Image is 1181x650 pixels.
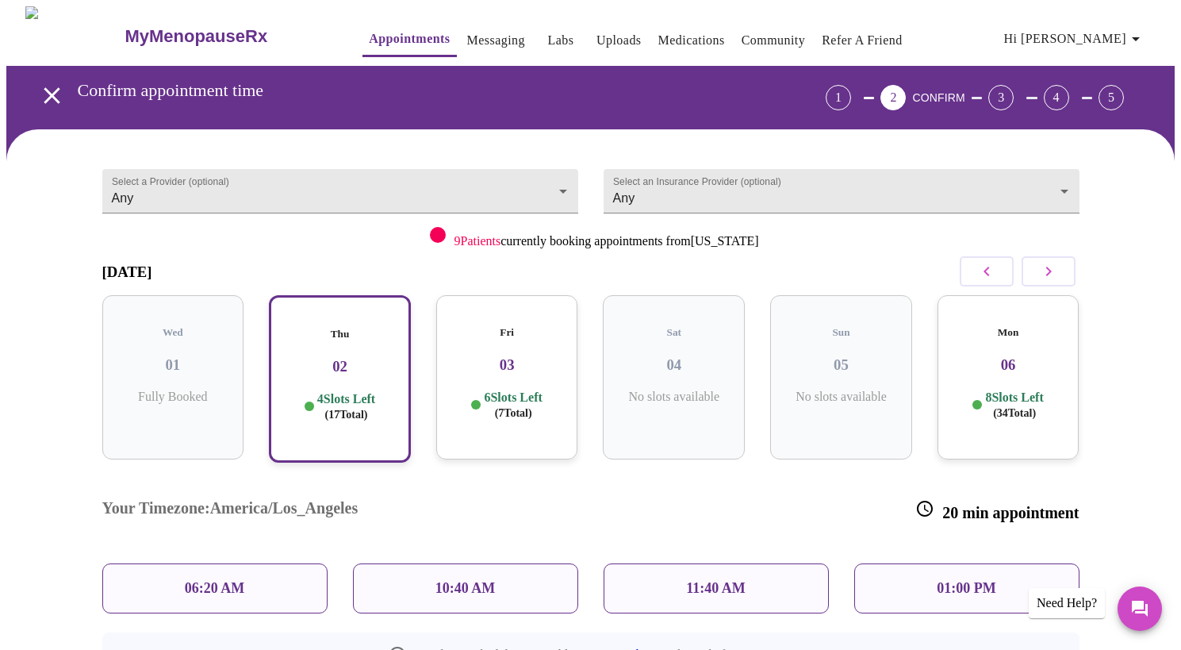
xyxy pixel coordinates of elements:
button: Appointments [362,23,456,57]
p: 10:40 AM [435,580,496,597]
p: 8 Slots Left [985,390,1043,421]
div: 3 [988,85,1014,110]
a: Community [742,29,806,52]
button: Refer a Friend [815,25,909,56]
h3: 20 min appointment [915,499,1079,522]
h3: MyMenopauseRx [125,26,267,47]
button: Uploads [590,25,648,56]
span: ( 34 Total) [993,407,1036,419]
a: Messaging [467,29,525,52]
h3: 05 [783,356,899,374]
h5: Wed [115,326,232,339]
a: Medications [658,29,725,52]
div: 1 [826,85,851,110]
div: 5 [1099,85,1124,110]
span: 9 Patients [454,234,500,248]
a: Labs [548,29,574,52]
img: MyMenopauseRx Logo [25,6,123,66]
h5: Mon [950,326,1067,339]
p: 6 Slots Left [484,390,542,421]
button: Messaging [461,25,531,56]
h3: 03 [449,356,566,374]
span: ( 17 Total) [325,409,368,421]
h3: Confirm appointment time [78,80,738,101]
span: CONFIRM [912,91,964,104]
button: Medications [652,25,731,56]
div: 2 [880,85,906,110]
p: No slots available [783,390,899,404]
p: Fully Booked [115,390,232,404]
h3: Your Timezone: America/Los_Angeles [102,499,359,522]
a: MyMenopauseRx [123,9,331,64]
h5: Sat [615,326,732,339]
h3: 04 [615,356,732,374]
p: 4 Slots Left [317,391,375,422]
p: No slots available [615,390,732,404]
h3: 06 [950,356,1067,374]
h3: [DATE] [102,263,152,281]
h3: 02 [283,358,397,375]
button: open drawer [29,72,75,119]
span: Hi [PERSON_NAME] [1004,28,1145,50]
div: Any [604,169,1079,213]
h5: Fri [449,326,566,339]
p: 01:00 PM [937,580,995,597]
div: Any [102,169,578,213]
div: 4 [1044,85,1069,110]
h5: Sun [783,326,899,339]
a: Refer a Friend [822,29,903,52]
h3: 01 [115,356,232,374]
button: Messages [1118,587,1162,631]
h5: Thu [283,328,397,340]
span: ( 7 Total) [495,407,532,419]
button: Community [735,25,812,56]
p: currently booking appointments from [US_STATE] [454,234,758,248]
button: Hi [PERSON_NAME] [998,23,1152,55]
button: Labs [535,25,586,56]
a: Uploads [596,29,642,52]
a: Appointments [369,28,450,50]
p: 11:40 AM [686,580,746,597]
div: Need Help? [1029,588,1105,618]
p: 06:20 AM [185,580,245,597]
